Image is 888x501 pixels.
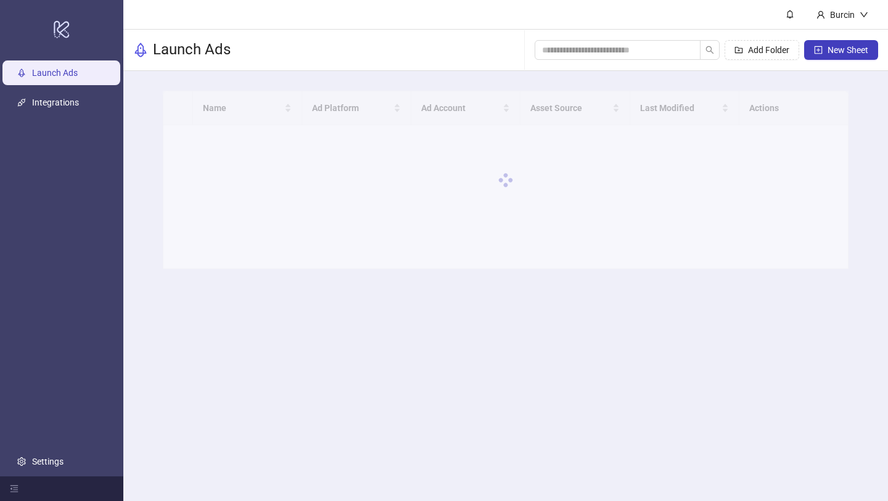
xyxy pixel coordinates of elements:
[860,10,868,19] span: down
[814,46,823,54] span: plus-square
[705,46,714,54] span: search
[804,40,878,60] button: New Sheet
[133,43,148,57] span: rocket
[825,8,860,22] div: Burcin
[10,484,18,493] span: menu-fold
[786,10,794,19] span: bell
[32,457,64,466] a: Settings
[828,45,868,55] span: New Sheet
[153,40,231,60] h3: Launch Ads
[816,10,825,19] span: user
[725,40,799,60] button: Add Folder
[32,97,79,107] a: Integrations
[32,68,78,78] a: Launch Ads
[748,45,789,55] span: Add Folder
[734,46,743,54] span: folder-add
